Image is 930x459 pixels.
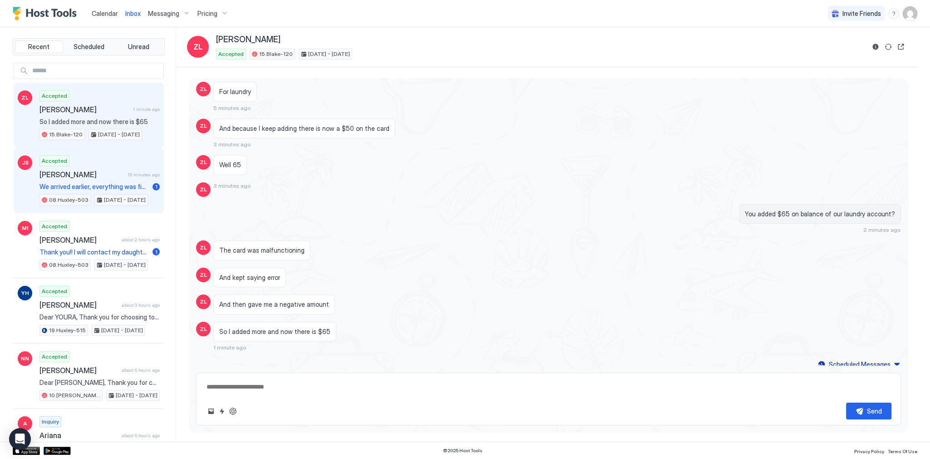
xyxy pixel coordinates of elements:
[148,10,179,18] span: Messaging
[15,40,63,53] button: Recent
[13,7,81,20] a: Host Tools Logo
[896,41,906,52] button: Open reservation
[22,159,29,167] span: JS
[104,261,146,269] span: [DATE] - [DATE]
[745,210,895,218] span: You added $65 on balance of our laundry account?
[200,158,207,166] span: ZL
[200,271,207,279] span: ZL
[216,35,280,45] span: [PERSON_NAME]
[883,41,894,52] button: Sync reservation
[98,130,140,139] span: [DATE] - [DATE]
[39,118,160,126] span: So I added more and now there is $65
[39,379,160,387] span: Dear [PERSON_NAME], Thank you for choosing to stay at our apartment. 📅 I’d like to confirm your r...
[155,183,157,190] span: 1
[22,224,28,232] span: MI
[218,50,244,58] span: Accepted
[125,9,141,18] a: Inbox
[122,433,160,439] span: about 6 hours ago
[49,391,100,399] span: 10.[PERSON_NAME]-203
[42,157,67,165] span: Accepted
[888,8,899,19] div: menu
[867,406,882,416] div: Send
[219,161,241,169] span: Well 65
[21,94,29,102] span: ZL
[155,249,157,255] span: 1
[870,41,881,52] button: Reservation information
[92,10,118,17] span: Calendar
[125,10,141,17] span: Inbox
[122,367,160,373] span: about 6 hours ago
[116,391,157,399] span: [DATE] - [DATE]
[213,105,251,111] span: 5 minutes ago
[101,326,143,334] span: [DATE] - [DATE]
[888,449,917,454] span: Terms Of Use
[200,122,207,130] span: ZL
[39,183,149,191] span: We arrived earlier, everything was fine. Thank you.
[213,344,246,351] span: 1 minute ago
[133,106,160,112] span: 1 minute ago
[213,141,251,148] span: 3 minutes ago
[39,105,129,114] span: [PERSON_NAME]
[863,226,901,233] span: 2 minutes ago
[49,196,89,204] span: 08.Huxley-503
[443,448,482,454] span: © 2025 Host Tools
[39,431,118,440] span: Ariana
[39,170,124,179] span: [PERSON_NAME]
[29,63,163,79] input: Input Field
[42,353,67,361] span: Accepted
[200,185,207,194] span: ZL
[92,9,118,18] a: Calendar
[42,418,59,426] span: Inquiry
[206,406,217,417] button: Upload image
[219,88,251,96] span: For laundry
[114,40,162,53] button: Unread
[219,125,389,133] span: And because I keep adding there is now a $50 on the card
[42,222,67,230] span: Accepted
[308,50,350,58] span: [DATE] - [DATE]
[213,182,251,189] span: 3 minutes ago
[104,196,146,204] span: [DATE] - [DATE]
[200,325,207,333] span: ZL
[21,289,29,297] span: YH
[39,235,118,244] span: [PERSON_NAME]
[854,446,884,455] a: Privacy Policy
[42,92,67,100] span: Accepted
[49,261,89,269] span: 08.Huxley-503
[65,40,113,53] button: Scheduled
[44,447,71,455] a: Google Play Store
[219,274,280,282] span: And kept saying error
[200,244,207,252] span: ZL
[39,248,149,256] span: Thank you!! I will contact my daughter right away.
[903,6,917,21] div: User profile
[829,359,891,369] div: Scheduled Messages
[846,403,891,419] button: Send
[219,246,305,254] span: The card was malfunctioning
[854,449,884,454] span: Privacy Policy
[128,172,160,178] span: 15 minutes ago
[13,447,40,455] a: App Store
[13,38,165,55] div: tab-group
[219,328,330,336] span: So I added more and now there is $65
[9,428,31,450] div: Open Intercom Messenger
[21,354,29,363] span: NN
[42,287,67,295] span: Accepted
[200,85,207,93] span: ZL
[39,300,118,309] span: [PERSON_NAME]
[227,406,238,417] button: ChatGPT Auto Reply
[128,43,149,51] span: Unread
[122,237,160,243] span: about 2 hours ago
[217,406,227,417] button: Quick reply
[200,298,207,306] span: ZL
[39,366,118,375] span: [PERSON_NAME]
[49,130,83,139] span: 15.Blake-120
[39,313,160,321] span: Dear YOURA, Thank you for choosing to stay at our apartment. 📅 I’d like to confirm your reservati...
[122,302,160,308] span: about 3 hours ago
[842,10,881,18] span: Invite Friends
[49,326,86,334] span: 19.Huxley-515
[888,446,917,455] a: Terms Of Use
[193,41,202,52] span: ZL
[817,358,901,370] button: Scheduled Messages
